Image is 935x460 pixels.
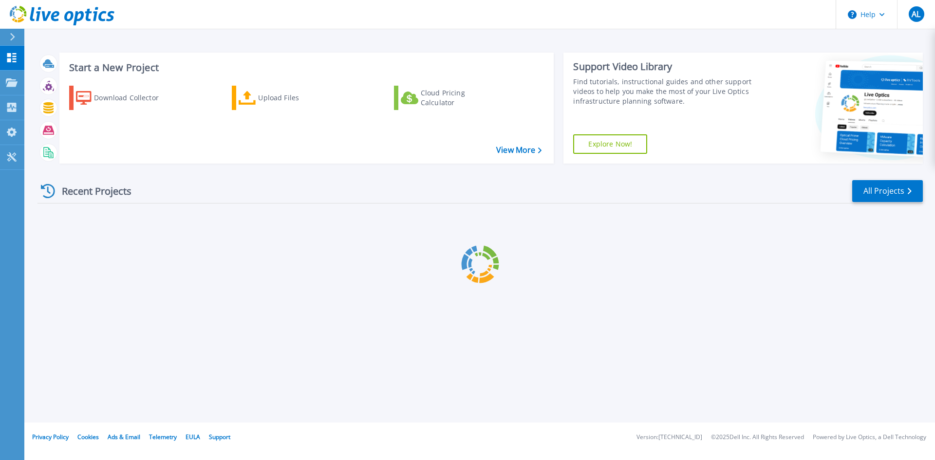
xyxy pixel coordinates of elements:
div: Download Collector [94,88,172,108]
a: Telemetry [149,433,177,441]
div: Upload Files [258,88,336,108]
a: Cookies [77,433,99,441]
a: Explore Now! [573,134,647,154]
li: © 2025 Dell Inc. All Rights Reserved [711,434,804,441]
li: Version: [TECHNICAL_ID] [636,434,702,441]
a: Support [209,433,230,441]
li: Powered by Live Optics, a Dell Technology [813,434,926,441]
a: Download Collector [69,86,178,110]
div: Find tutorials, instructional guides and other support videos to help you make the most of your L... [573,77,756,106]
a: View More [496,146,542,155]
a: All Projects [852,180,923,202]
a: Privacy Policy [32,433,69,441]
div: Recent Projects [37,179,145,203]
div: Cloud Pricing Calculator [421,88,499,108]
h3: Start a New Project [69,62,542,73]
a: Upload Files [232,86,340,110]
div: Support Video Library [573,60,756,73]
a: Cloud Pricing Calculator [394,86,503,110]
a: EULA [186,433,200,441]
span: AL [912,10,920,18]
a: Ads & Email [108,433,140,441]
